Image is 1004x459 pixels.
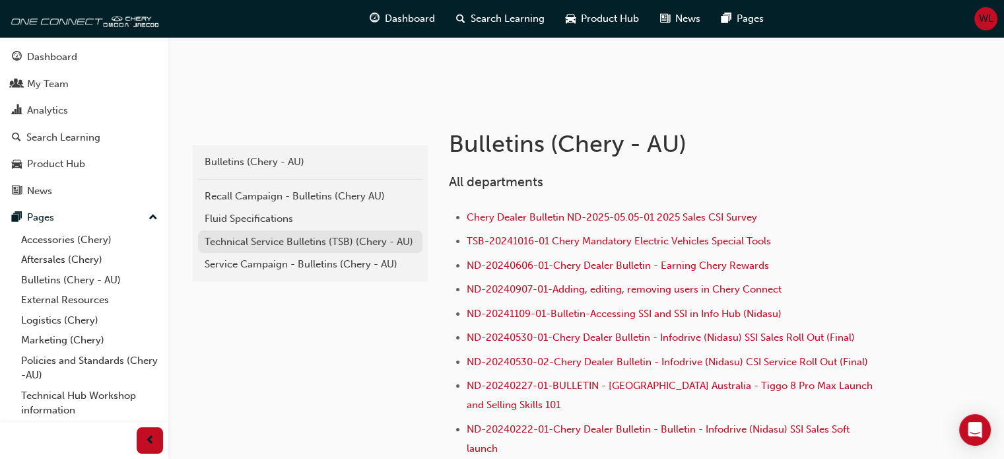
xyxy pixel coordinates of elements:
span: car-icon [12,159,22,170]
a: Search Learning [5,125,163,150]
a: Service Campaign - Bulletins (Chery - AU) [198,253,422,276]
span: chart-icon [12,105,22,117]
span: news-icon [660,11,670,27]
a: ND-20240530-01-Chery Dealer Bulletin - Infodrive (Nidasu) SSI Sales Roll Out (Final) [467,332,855,343]
div: Pages [27,210,54,225]
a: search-iconSearch Learning [446,5,555,32]
a: pages-iconPages [711,5,774,32]
a: All Pages [16,421,163,441]
a: ND-20240222-01-Chery Dealer Bulletin - Bulletin - Infodrive (Nidasu) SSI Sales Soft launch [467,423,852,454]
div: Bulletins (Chery - AU) [205,155,416,170]
div: Fluid Specifications [205,211,416,227]
a: Policies and Standards (Chery -AU) [16,351,163,386]
a: Logistics (Chery) [16,310,163,331]
a: Bulletins (Chery - AU) [16,270,163,291]
a: ND-20240606-01-Chery Dealer Bulletin - Earning Chery Rewards [467,260,769,271]
a: Fluid Specifications [198,207,422,230]
img: oneconnect [7,5,158,32]
div: My Team [27,77,69,92]
div: Service Campaign - Bulletins (Chery - AU) [205,257,416,272]
div: Open Intercom Messenger [959,414,991,446]
span: WL [979,11,993,26]
a: Technical Service Bulletins (TSB) (Chery - AU) [198,230,422,254]
div: Technical Service Bulletins (TSB) (Chery - AU) [205,234,416,250]
a: ND-20241109-01-Bulletin-Accessing SSI and SSI in Info Hub (Nidasu) [467,308,782,320]
span: prev-icon [145,433,155,449]
a: car-iconProduct Hub [555,5,650,32]
span: Search Learning [471,11,545,26]
span: guage-icon [12,52,22,63]
div: Analytics [27,103,68,118]
a: Product Hub [5,152,163,176]
div: News [27,184,52,199]
a: ND-20240907-01-Adding, editing, removing users in Chery Connect [467,283,782,295]
span: Pages [737,11,764,26]
span: Product Hub [581,11,639,26]
div: Product Hub [27,157,85,172]
a: TSB-20241016-01 Chery Mandatory Electric Vehicles Special Tools [467,235,771,247]
div: Dashboard [27,50,77,65]
a: ND-20240530-02-Chery Dealer Bulletin - Infodrive (Nidasu) CSI Service Roll Out (Final) [467,356,868,368]
span: people-icon [12,79,22,90]
span: pages-icon [721,11,731,27]
a: Analytics [5,98,163,123]
span: guage-icon [370,11,380,27]
a: news-iconNews [650,5,711,32]
span: News [675,11,700,26]
div: Search Learning [26,130,100,145]
a: Dashboard [5,45,163,69]
a: guage-iconDashboard [359,5,446,32]
a: My Team [5,72,163,96]
div: Recall Campaign - Bulletins (Chery AU) [205,189,416,204]
span: pages-icon [12,212,22,224]
span: news-icon [12,186,22,197]
button: Pages [5,205,163,230]
a: Aftersales (Chery) [16,250,163,270]
button: WL [974,7,997,30]
a: Bulletins (Chery - AU) [198,151,422,174]
span: search-icon [12,132,21,144]
a: ND-20240227-01-BULLETIN - [GEOGRAPHIC_DATA] Australia - Tiggo 8 Pro Max Launch and Selling Skills... [467,380,875,411]
a: Chery Dealer Bulletin ND-2025-05.05-01 2025 Sales CSI Survey [467,211,757,223]
a: Technical Hub Workshop information [16,386,163,421]
a: Marketing (Chery) [16,330,163,351]
span: up-icon [149,209,158,227]
a: External Resources [16,290,163,310]
span: Dashboard [385,11,435,26]
span: All departments [449,174,543,190]
span: car-icon [566,11,576,27]
a: Recall Campaign - Bulletins (Chery AU) [198,185,422,208]
a: News [5,179,163,203]
h1: Bulletins (Chery - AU) [449,129,882,159]
span: search-icon [456,11,465,27]
button: DashboardMy TeamAnalyticsSearch LearningProduct HubNews [5,42,163,205]
a: Accessories (Chery) [16,230,163,250]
